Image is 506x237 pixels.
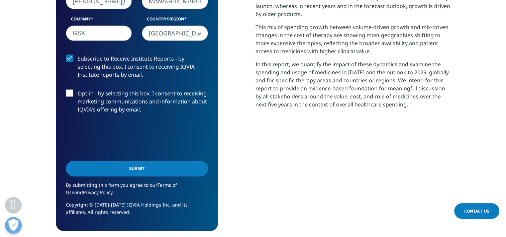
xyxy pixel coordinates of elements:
[66,89,208,117] label: Opt-in - by selecting this box, I consent to receiving marketing communications and information a...
[83,189,113,195] a: Privacy Policy
[66,16,132,25] label: Company
[66,124,168,150] iframe: reCAPTCHA
[142,16,208,25] label: Country/Region
[142,25,208,41] span: United States
[66,55,208,82] label: Subscribe to Receive Institute Reports - by selecting this box, I consent to receiving IQVIA Inst...
[142,26,208,41] span: United States
[256,60,450,113] p: In this report, we quantify the impact of these dynamics and examine the spending and usage of me...
[256,23,450,60] p: This mix of spending growth between volume-driven growth and mix-driven changes in the cost of th...
[66,201,208,221] p: Copyright © [DATE]-[DATE] IQVIA Holdings Inc. and its affiliates. All rights reserved.
[454,203,499,219] a: Contact Us
[5,217,22,234] button: Open Preferences
[66,181,208,201] p: By submitting this form you agree to our and .
[66,161,208,176] input: Submit
[464,208,489,214] span: Contact Us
